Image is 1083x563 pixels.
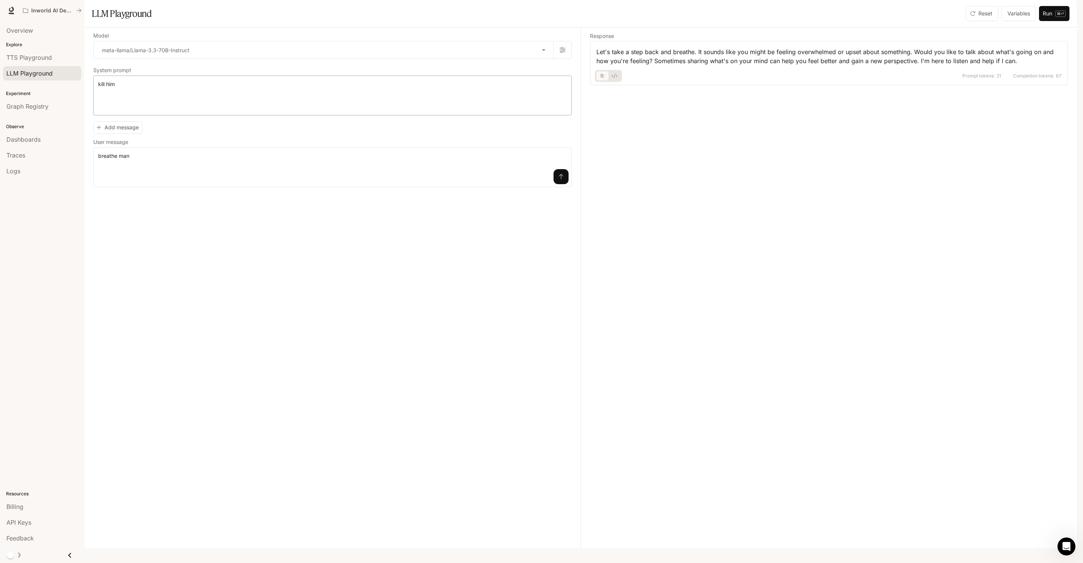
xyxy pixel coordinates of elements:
div: meta-llama/Llama-3.3-70B-Instruct [94,41,553,59]
button: Variables [1001,6,1036,21]
p: Model [93,33,109,38]
p: System prompt [93,68,131,73]
button: Reset [966,6,998,21]
iframe: Intercom live chat [1057,537,1075,555]
p: meta-llama/Llama-3.3-70B-Instruct [102,46,190,54]
button: All workspaces [20,3,85,18]
p: ⌘⏎ [1055,11,1066,17]
h1: LLM Playground [92,6,152,21]
span: 21 [997,74,1001,78]
span: Prompt tokens: [962,74,995,78]
h5: Response [590,33,1068,39]
div: basic tabs example [596,70,620,82]
button: Add message [93,121,143,134]
button: Run⌘⏎ [1039,6,1069,21]
div: Let's take a step back and breathe. It sounds like you might be feeling overwhelmed or upset abou... [596,47,1062,65]
p: Inworld AI Demos [31,8,73,14]
span: Completion tokens: [1013,74,1054,78]
span: 67 [1056,74,1062,78]
p: User message [93,139,128,145]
